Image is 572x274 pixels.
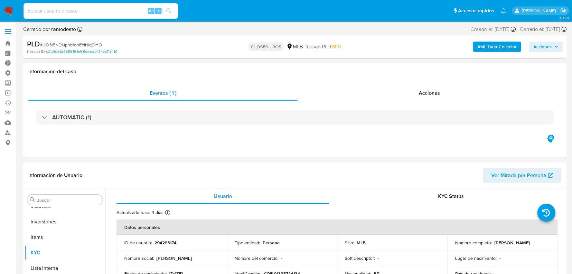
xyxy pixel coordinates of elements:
a: Notificaciones [501,8,506,14]
span: Riesgo PLD: [305,43,341,50]
p: Sitio : [345,240,354,246]
span: Acciones [419,89,440,97]
th: Datos personales [117,220,558,235]
span: Usuario [214,192,232,200]
button: Acciones [529,42,563,52]
span: Acciones [534,42,552,52]
p: - [499,255,501,261]
b: Person ID [27,49,45,54]
p: - [281,255,283,261]
p: MLB [357,240,366,246]
button: KYC [25,245,105,260]
input: Buscar usuario o caso... [23,7,178,15]
span: KYC Status [438,192,464,200]
span: Alt [149,8,154,14]
button: Inversiones [25,214,105,230]
b: PLD [27,39,40,49]
p: Nombre completo : [455,240,492,246]
button: Items [25,230,105,245]
p: [PERSON_NAME] [494,240,530,246]
p: ID de usuario : [124,240,152,246]
p: Soft descriptor : [345,255,375,261]
p: Nombre del comercio : [235,255,279,261]
button: Buscar [30,197,35,202]
div: Creado el: [DATE] [471,26,516,33]
p: sandra.chabay@mercadolibre.com [522,8,558,14]
span: Cerrado por [23,26,76,33]
p: Nombre social : [124,255,154,261]
p: Lugar de nacimiento : [455,255,497,261]
div: AUTOMATIC (1) [36,110,554,125]
h3: AUTOMATIC (1) [52,114,91,121]
p: [PERSON_NAME] [156,255,192,261]
input: Buscar [36,197,100,203]
p: Persona [263,240,280,246]
b: ramodesto [50,25,76,33]
p: Actualizado hace 3 días [117,210,164,216]
div: MLB [286,43,303,50]
span: s [157,8,159,14]
span: Ver Mirada por Persona [492,168,547,183]
div: Cerrado el: [DATE] [520,26,567,33]
span: Eventos ( 1 ) [150,89,176,97]
a: c2c9d5fa4686151e68ee5abf07eb113f [46,49,117,54]
h1: Información de Usuario [28,172,82,179]
span: MID [332,43,341,50]
span: - [517,26,519,33]
p: - [378,255,379,261]
b: AML Data Collector [478,42,517,52]
button: Ver Mirada por Persona [483,168,562,183]
h1: Información del caso [28,68,562,75]
p: 294283174 [155,240,176,246]
span: Accesos rápidos [458,7,494,14]
button: AML Data Collector [473,42,521,52]
p: Tipo entidad : [235,240,260,246]
p: CLOSED - ROS [248,42,284,51]
span: # JjO3I5NDNphbfobEHNIq9IHO [40,42,102,48]
a: Salir [560,7,567,14]
button: search-icon [162,6,175,15]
